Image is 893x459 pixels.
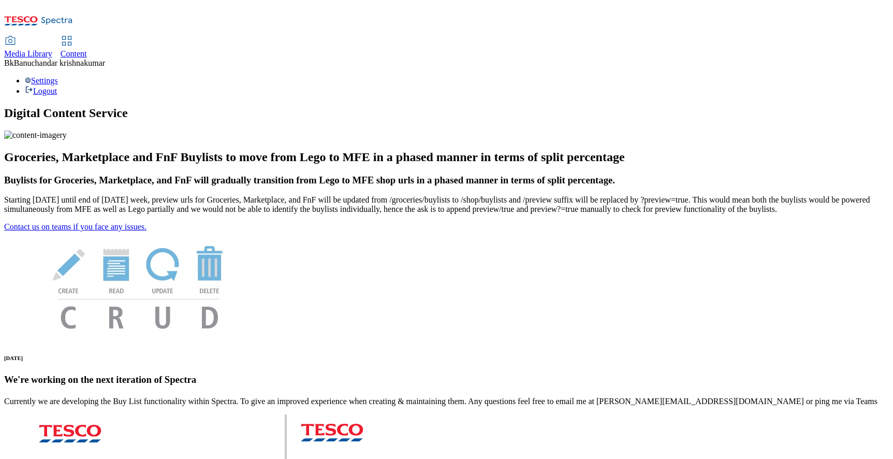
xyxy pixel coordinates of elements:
[4,397,889,406] p: Currently we are developing the Buy List functionality within Spectra. To give an improved experi...
[4,37,52,59] a: Media Library
[4,195,889,214] p: Starting [DATE] until end of [DATE] week, preview urls for Groceries, Marketplace, and FnF will b...
[61,49,87,58] span: Content
[4,175,889,186] h3: Buylists for Groceries, Marketplace, and FnF will gradually transition from Lego to MFE shop urls...
[4,49,52,58] span: Media Library
[25,76,58,85] a: Settings
[4,232,273,340] img: News Image
[14,59,105,67] span: Banuchandar krishnakumar
[4,374,889,385] h3: We're working on the next iteration of Spectra
[25,87,57,95] a: Logout
[4,106,889,120] h1: Digital Content Service
[61,37,87,59] a: Content
[4,222,147,231] a: Contact us on teams if you face any issues.
[4,355,889,361] h6: [DATE]
[4,131,67,140] img: content-imagery
[4,59,14,67] span: Bk
[4,150,889,164] h2: Groceries, Marketplace and FnF Buylists to move from Lego to MFE in a phased manner in terms of s...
